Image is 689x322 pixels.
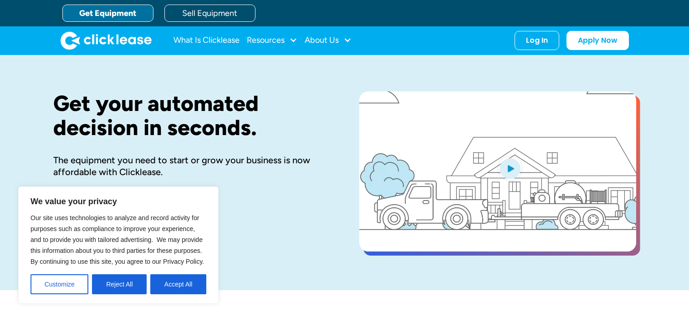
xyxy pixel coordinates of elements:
[164,5,255,22] a: Sell Equipment
[305,31,352,50] div: About Us
[18,186,219,304] div: We value your privacy
[567,31,629,50] a: Apply Now
[31,196,206,207] p: We value your privacy
[62,5,153,22] a: Get Equipment
[53,91,330,140] h1: Get your automated decision in seconds.
[498,156,522,181] img: Blue play button logo on a light blue circular background
[174,31,240,50] a: What Is Clicklease
[526,36,548,45] div: Log In
[247,31,297,50] div: Resources
[150,274,206,294] button: Accept All
[61,31,152,50] a: home
[92,274,147,294] button: Reject All
[31,214,204,265] span: Our site uses technologies to analyze and record activity for purposes such as compliance to impr...
[359,91,636,252] a: open lightbox
[61,31,152,50] img: Clicklease logo
[53,154,330,178] div: The equipment you need to start or grow your business is now affordable with Clicklease.
[31,274,88,294] button: Customize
